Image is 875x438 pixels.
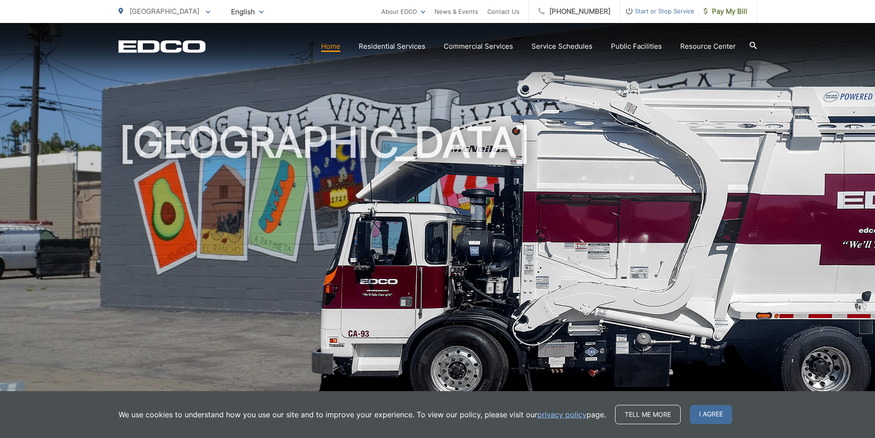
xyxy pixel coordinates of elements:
[690,405,732,424] span: I agree
[435,6,478,17] a: News & Events
[615,405,681,424] a: Tell me more
[487,6,519,17] a: Contact Us
[381,6,425,17] a: About EDCO
[531,41,593,52] a: Service Schedules
[704,6,747,17] span: Pay My Bill
[119,119,757,410] h1: [GEOGRAPHIC_DATA]
[444,41,513,52] a: Commercial Services
[359,41,425,52] a: Residential Services
[611,41,662,52] a: Public Facilities
[224,4,271,20] span: English
[680,41,736,52] a: Resource Center
[130,7,199,16] span: [GEOGRAPHIC_DATA]
[119,409,606,420] p: We use cookies to understand how you use our site and to improve your experience. To view our pol...
[119,40,206,53] a: EDCD logo. Return to the homepage.
[537,409,587,420] a: privacy policy
[321,41,340,52] a: Home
